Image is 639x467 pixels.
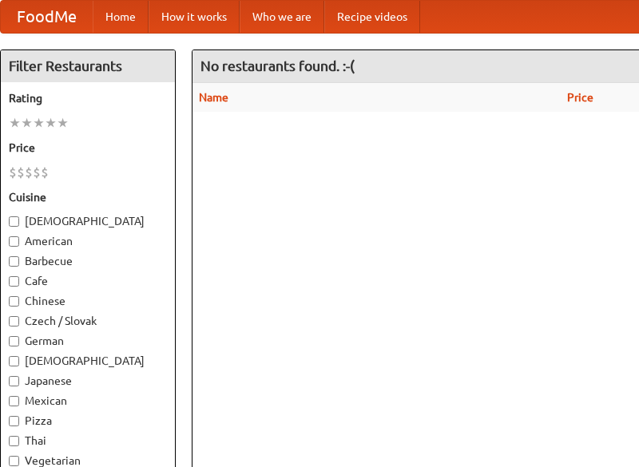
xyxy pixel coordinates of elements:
input: Japanese [9,376,19,386]
li: $ [17,164,25,181]
li: ★ [57,114,69,132]
li: ★ [33,114,45,132]
h4: Filter Restaurants [1,50,175,82]
input: [DEMOGRAPHIC_DATA] [9,216,19,227]
input: American [9,236,19,247]
li: $ [41,164,49,181]
input: Czech / Slovak [9,316,19,327]
label: Thai [9,433,167,449]
input: Chinese [9,296,19,307]
label: [DEMOGRAPHIC_DATA] [9,213,167,229]
li: ★ [45,114,57,132]
li: ★ [21,114,33,132]
li: ★ [9,114,21,132]
h5: Cuisine [9,189,167,205]
input: Thai [9,436,19,446]
a: Price [567,91,593,104]
input: Pizza [9,416,19,426]
input: [DEMOGRAPHIC_DATA] [9,356,19,366]
label: Mexican [9,393,167,409]
a: FoodMe [1,1,93,33]
li: $ [25,164,33,181]
label: [DEMOGRAPHIC_DATA] [9,353,167,369]
a: Who we are [240,1,324,33]
label: Czech / Slovak [9,313,167,329]
li: $ [33,164,41,181]
ng-pluralize: No restaurants found. :-( [200,58,355,73]
a: Home [93,1,149,33]
label: Pizza [9,413,167,429]
input: Cafe [9,276,19,287]
li: $ [9,164,17,181]
a: Name [199,91,228,104]
h5: Price [9,140,167,156]
label: Japanese [9,373,167,389]
input: Mexican [9,396,19,406]
label: Cafe [9,273,167,289]
h5: Rating [9,90,167,106]
label: Barbecue [9,253,167,269]
label: American [9,233,167,249]
input: German [9,336,19,346]
a: How it works [149,1,240,33]
input: Barbecue [9,256,19,267]
label: German [9,333,167,349]
label: Chinese [9,293,167,309]
input: Vegetarian [9,456,19,466]
a: Recipe videos [324,1,420,33]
